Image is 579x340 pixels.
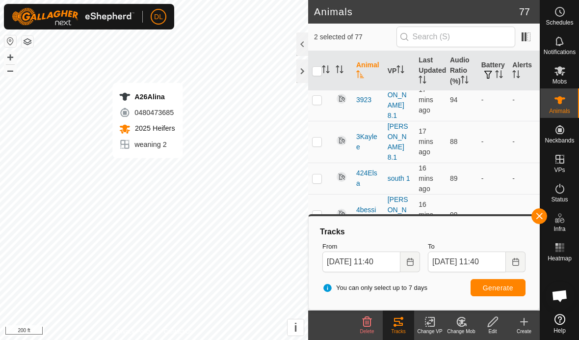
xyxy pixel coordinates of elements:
[22,36,33,48] button: Map Layers
[356,95,371,105] span: 3923
[545,281,575,311] div: Open chat
[446,328,477,335] div: Change Mob
[483,284,513,292] span: Generate
[336,135,347,146] img: returning off
[508,194,540,236] td: -
[419,77,426,85] p-sorticon: Activate to sort
[544,49,576,55] span: Notifications
[508,163,540,194] td: -
[12,8,134,26] img: Gallagher Logo
[388,174,410,182] a: south 1
[546,20,573,26] span: Schedules
[553,226,565,232] span: Infra
[400,252,420,272] button: Choose Date
[384,51,415,91] th: VP
[450,96,458,104] span: 94
[132,124,175,132] span: 2025 Heifers
[554,167,565,173] span: VPs
[471,279,526,296] button: Generate
[477,79,509,121] td: -
[446,51,477,91] th: Audio Ratio (%)
[356,72,364,80] p-sorticon: Activate to sort
[419,164,433,193] span: 13 Oct 2025 at 11:24 am
[322,283,427,293] span: You can only select up to 7 days
[288,319,304,336] button: i
[119,91,175,103] div: A26Alina
[519,4,530,19] span: 77
[450,174,458,182] span: 89
[4,35,16,47] button: Reset Map
[548,255,572,261] span: Heatmap
[356,132,380,152] span: 3Kaylee
[322,67,330,75] p-sorticon: Activate to sort
[388,122,408,161] a: [PERSON_NAME] 8.1
[508,121,540,163] td: -
[512,72,520,80] p-sorticon: Activate to sort
[396,27,515,47] input: Search (S)
[549,108,570,114] span: Animals
[419,85,433,114] span: 13 Oct 2025 at 11:23 am
[336,208,347,220] img: returning off
[154,12,163,22] span: DL
[4,64,16,76] button: –
[396,67,404,75] p-sorticon: Activate to sort
[115,327,152,336] a: Privacy Policy
[553,328,566,334] span: Help
[540,310,579,338] a: Help
[477,51,509,91] th: Battery
[119,107,175,118] div: 0480473685
[419,127,433,156] span: 13 Oct 2025 at 11:23 am
[119,139,175,150] div: weaning 2
[450,211,458,219] span: 98
[314,32,396,42] span: 2 selected of 77
[336,171,347,183] img: returning off
[428,242,526,252] label: To
[477,163,509,194] td: -
[322,242,420,252] label: From
[508,51,540,91] th: Alerts
[360,329,374,334] span: Delete
[495,72,503,80] p-sorticon: Activate to sort
[388,81,408,119] a: [PERSON_NAME] 8.1
[419,200,433,229] span: 13 Oct 2025 at 11:23 am
[318,226,529,238] div: Tracks
[461,77,469,85] p-sorticon: Activate to sort
[553,79,567,85] span: Mobs
[477,121,509,163] td: -
[450,138,458,145] span: 88
[551,197,568,202] span: Status
[352,51,384,91] th: Animal
[4,52,16,63] button: +
[314,6,519,18] h2: Animals
[356,168,380,189] span: 424Elsa
[356,205,380,226] span: 4bessie
[477,328,508,335] div: Edit
[336,67,343,75] p-sorticon: Activate to sort
[294,321,297,334] span: i
[414,328,446,335] div: Change VP
[508,79,540,121] td: -
[477,194,509,236] td: -
[388,196,408,234] a: [PERSON_NAME] 8.1
[508,328,540,335] div: Create
[164,327,193,336] a: Contact Us
[415,51,446,91] th: Last Updated
[506,252,526,272] button: Choose Date
[545,138,574,143] span: Neckbands
[383,328,414,335] div: Tracks
[336,93,347,105] img: returning off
